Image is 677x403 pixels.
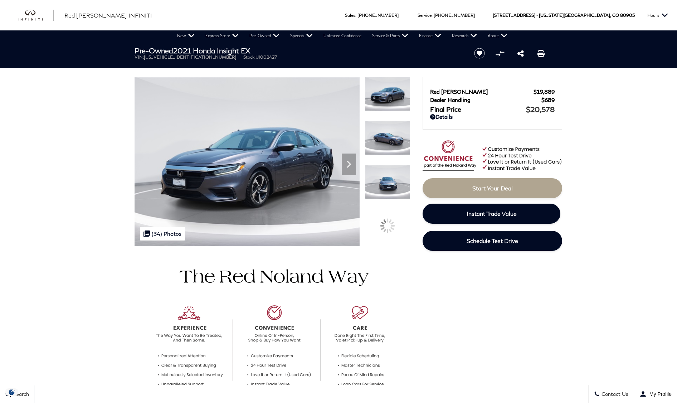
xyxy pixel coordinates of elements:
[367,30,414,41] a: Service & Parts
[541,97,555,103] span: $689
[345,13,355,18] span: Sales
[18,10,54,21] a: infiniti
[200,30,244,41] a: Express Store
[526,105,555,113] span: $20,578
[472,185,513,191] span: Start Your Deal
[11,391,29,397] span: Search
[285,30,318,41] a: Specials
[517,49,524,58] a: Share this Pre-Owned 2021 Honda Insight EX
[423,178,562,198] a: Start Your Deal
[414,30,447,41] a: Finance
[4,388,20,396] section: Click to Open Cookie Consent Modal
[318,30,367,41] a: Unlimited Confidence
[342,154,356,175] div: Next
[482,30,513,41] a: About
[135,46,173,55] strong: Pre-Owned
[365,165,410,199] img: Used 2021 Modern Steel Metallic Honda EX image 3
[472,48,487,59] button: Save vehicle
[647,391,672,397] span: My Profile
[140,227,185,241] div: (34) Photos
[355,13,356,18] span: :
[430,105,555,113] a: Final Price $20,578
[434,13,475,18] a: [PHONE_NUMBER]
[135,47,462,54] h1: 2021 Honda Insight EX
[467,210,517,217] span: Instant Trade Value
[430,97,541,103] span: Dealer Handling
[447,30,482,41] a: Research
[172,30,513,41] nav: Main Navigation
[4,388,20,396] img: Opt-Out Icon
[418,13,432,18] span: Service
[365,121,410,155] img: Used 2021 Modern Steel Metallic Honda EX image 2
[64,12,152,19] span: Red [PERSON_NAME] INFINITI
[135,77,360,246] img: Used 2021 Modern Steel Metallic Honda EX image 1
[495,48,505,59] button: Compare vehicle
[255,54,277,60] span: UI002427
[357,13,399,18] a: [PHONE_NUMBER]
[423,204,560,224] a: Instant Trade Value
[537,49,545,58] a: Print this Pre-Owned 2021 Honda Insight EX
[430,97,555,103] a: Dealer Handling $689
[600,391,628,397] span: Contact Us
[467,237,518,244] span: Schedule Test Drive
[244,30,285,41] a: Pre-Owned
[430,88,534,95] span: Red [PERSON_NAME]
[634,385,677,403] button: Open user profile menu
[430,105,526,113] span: Final Price
[423,231,562,251] a: Schedule Test Drive
[243,54,255,60] span: Stock:
[172,30,200,41] a: New
[135,54,144,60] span: VIN:
[534,88,555,95] span: $19,889
[432,13,433,18] span: :
[365,77,410,111] img: Used 2021 Modern Steel Metallic Honda EX image 1
[493,13,635,18] a: [STREET_ADDRESS] • [US_STATE][GEOGRAPHIC_DATA], CO 80905
[430,88,555,95] a: Red [PERSON_NAME] $19,889
[144,54,236,60] span: [US_VEHICLE_IDENTIFICATION_NUMBER]
[64,11,152,20] a: Red [PERSON_NAME] INFINITI
[18,10,54,21] img: INFINITI
[430,113,555,120] a: Details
